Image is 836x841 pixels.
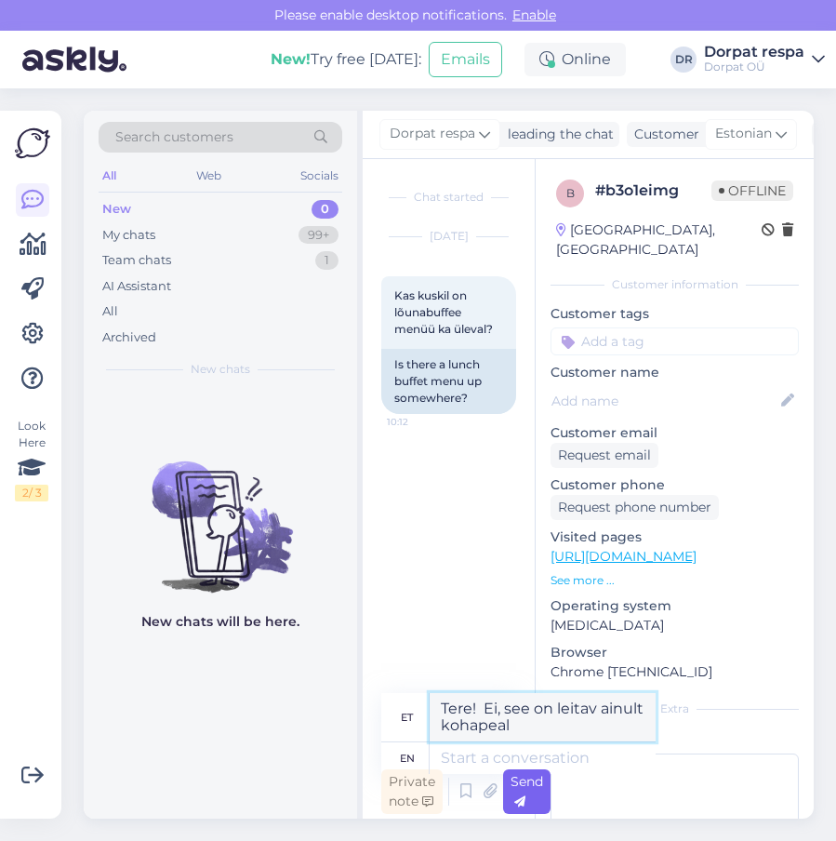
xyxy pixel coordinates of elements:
p: Visited pages [551,527,799,547]
div: Request email [551,443,658,468]
span: Kas kuskil on lõunabuffee menüü ka üleval? [394,288,493,336]
b: New! [271,50,311,68]
p: Customer name [551,363,799,382]
div: Socials [297,164,342,188]
div: Customer information [551,276,799,293]
div: 2 / 3 [15,485,48,501]
div: New [102,200,131,219]
span: Search customers [115,127,233,147]
p: See more ... [551,572,799,589]
p: Browser [551,643,799,662]
div: 1 [315,251,338,270]
div: Extra [551,701,799,717]
input: Add a tag [551,327,799,355]
p: Chrome [TECHNICAL_ID] [551,662,799,682]
div: 99+ [299,226,338,245]
div: [DATE] [381,228,516,245]
div: Customer [627,125,699,144]
span: Send [511,773,543,809]
img: No chats [84,428,357,595]
p: New chats will be here. [141,612,299,632]
div: Archived [102,328,156,347]
p: Customer tags [551,304,799,324]
p: Customer phone [551,475,799,495]
div: Request phone number [551,495,719,520]
div: DR [670,47,697,73]
div: All [99,164,120,188]
p: Notes [551,728,799,748]
div: Private note [381,769,443,814]
div: leading the chat [500,125,614,144]
span: Offline [711,180,793,201]
span: Enable [507,7,562,23]
span: Estonian [715,124,772,144]
a: [URL][DOMAIN_NAME] [551,548,697,565]
div: Online [524,43,626,76]
div: My chats [102,226,155,245]
div: Try free [DATE]: [271,48,421,71]
div: Is there a lunch buffet menu up somewhere? [381,349,516,414]
div: Dorpat respa [704,45,804,60]
div: [GEOGRAPHIC_DATA], [GEOGRAPHIC_DATA] [556,220,762,260]
div: Chat started [381,189,516,206]
a: Dorpat respaDorpat OÜ [704,45,825,74]
div: Look Here [15,418,48,501]
span: New chats [191,361,250,378]
button: Emails [429,42,502,77]
div: # b3o1eimg [595,180,711,202]
p: Customer email [551,423,799,443]
span: 10:12 [387,415,457,429]
img: Askly Logo [15,126,50,161]
div: All [102,302,118,321]
div: en [400,742,415,774]
p: Operating system [551,596,799,616]
div: 0 [312,200,338,219]
div: Dorpat OÜ [704,60,804,74]
div: et [401,701,413,733]
p: [MEDICAL_DATA] [551,616,799,635]
textarea: Tere! Ei, see on leitav ainult kohapeal [430,693,656,741]
div: Team chats [102,251,171,270]
div: Web [192,164,225,188]
div: AI Assistant [102,277,171,296]
span: Dorpat respa [390,124,475,144]
input: Add name [551,391,777,411]
span: b [566,186,575,200]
